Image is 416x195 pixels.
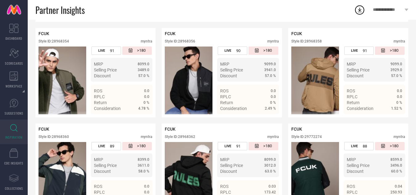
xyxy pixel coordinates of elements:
[91,142,121,150] div: Number of days the style has been live on the platform
[347,163,370,168] span: Selling Price
[38,135,69,139] div: Style ID: 28968360
[291,39,322,43] div: Style ID: 28968358
[351,49,358,53] span: LIVE
[143,100,149,105] span: 0 %
[94,106,121,111] span: Consideration
[38,47,86,114] div: Click to view image
[265,74,276,78] span: 57.0 %
[135,117,149,122] span: Details
[224,49,231,53] span: LIVE
[269,184,276,189] span: 0.03
[375,142,405,150] div: Number of days since the style was first listed on the platform
[390,157,402,162] span: 8599.0
[5,186,23,191] span: COLLECTIONS
[363,48,367,53] span: 91
[394,135,405,139] div: myntra
[220,67,243,72] span: Selling Price
[220,169,237,174] span: Discount
[262,117,276,122] span: Details
[5,111,23,116] span: SUGGESTIONS
[347,157,356,162] span: MRP
[347,62,356,67] span: MRP
[38,31,49,36] span: FCUK
[347,94,357,99] span: RPLC
[144,89,149,93] span: 0.0
[347,190,357,195] span: RPLC
[38,127,49,132] span: FCUK
[165,47,212,114] img: Style preview image
[129,117,149,122] a: Details
[270,100,276,105] span: 0 %
[165,127,176,132] span: FCUK
[347,88,355,93] span: ROS
[291,135,322,139] div: Style ID: 29772274
[263,144,272,149] span: >180
[165,135,195,139] div: Style ID: 28968362
[5,135,22,140] span: INSPIRATION
[220,88,228,93] span: ROS
[38,47,86,114] img: Style preview image
[264,157,276,162] span: 8099.0
[98,49,105,53] span: LIVE
[291,127,302,132] span: FCUK
[110,144,114,148] span: 89
[351,144,358,148] span: LIVE
[122,47,152,55] div: Number of days since the style was first listed on the platform
[390,163,402,168] span: 3496.0
[218,47,247,55] div: Number of days the style has been live on the platform
[138,62,149,66] span: 8099.0
[94,88,102,93] span: ROS
[391,169,402,173] span: 60.0 %
[137,144,146,149] span: >180
[138,68,149,72] span: 3489.0
[122,142,152,150] div: Number of days since the style was first listed on the platform
[271,95,276,99] span: 0.0
[35,4,85,16] span: Partner Insights
[236,48,240,53] span: 90
[138,169,149,173] span: 58.0 %
[344,142,374,150] div: Number of days the style has been live on the platform
[165,39,195,43] div: Style ID: 28968356
[218,142,247,150] div: Number of days the style has been live on the platform
[141,39,152,43] div: myntra
[6,36,22,41] span: DASHBOARD
[375,47,405,55] div: Number of days since the style was first listed on the platform
[94,163,117,168] span: Selling Price
[263,48,272,53] span: >180
[267,135,279,139] div: myntra
[220,163,243,168] span: Selling Price
[390,48,398,53] span: >180
[144,190,149,194] span: 0.0
[110,48,114,53] span: 91
[397,89,402,93] span: 0.0
[5,61,23,66] span: SCORECARDS
[382,117,402,122] a: Details
[390,62,402,66] span: 9099.0
[220,190,231,195] span: RPLC
[267,39,279,43] div: myntra
[347,67,370,72] span: Selling Price
[94,73,111,78] span: Discount
[347,73,364,78] span: Discount
[397,95,402,99] span: 0.0
[220,73,237,78] span: Discount
[94,184,102,189] span: ROS
[264,163,276,168] span: 3012.0
[138,106,149,111] span: 4.78 %
[94,157,103,162] span: MRP
[347,169,364,174] span: Discount
[220,100,233,105] span: Return
[347,184,355,189] span: ROS
[137,48,146,53] span: >180
[220,106,247,111] span: Consideration
[236,144,240,148] span: 91
[220,62,229,67] span: MRP
[4,161,23,165] span: CDC INSIGHTS
[347,106,374,111] span: Consideration
[394,39,405,43] div: myntra
[220,94,231,99] span: RPLC
[94,190,105,195] span: RPLC
[144,184,149,189] span: 0.0
[144,95,149,99] span: 0.0
[271,89,276,93] span: 0.0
